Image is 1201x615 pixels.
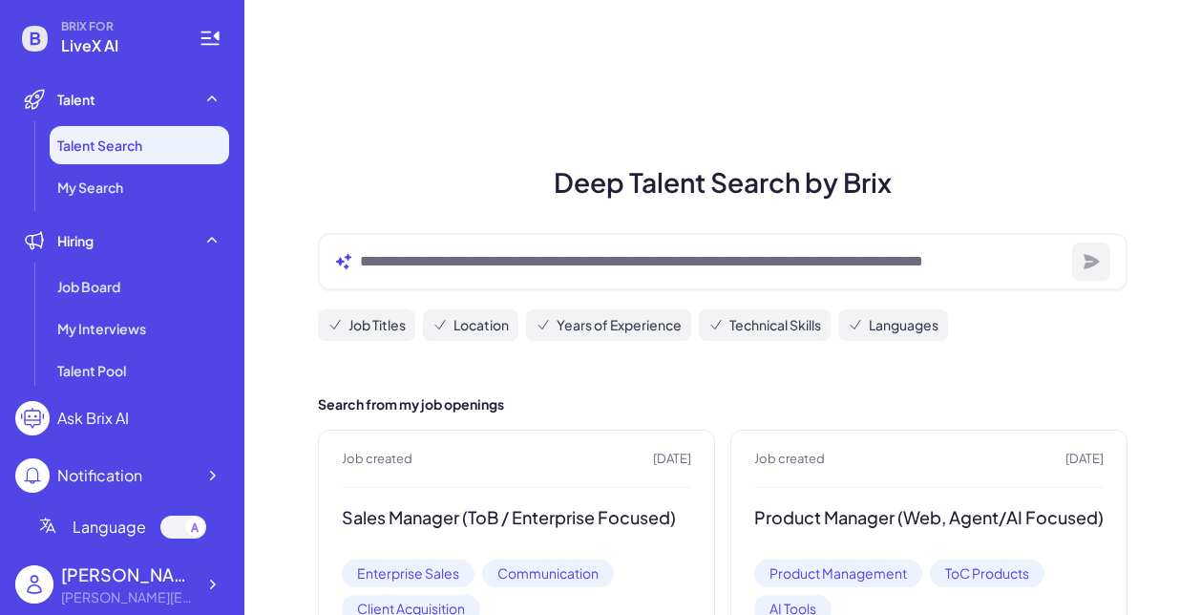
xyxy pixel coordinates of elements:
h1: Deep Talent Search by Brix [295,162,1150,202]
span: Job Board [57,277,120,296]
span: Technical Skills [729,315,821,335]
div: Maggie [61,562,195,587]
span: [DATE] [1065,450,1104,469]
span: Job created [342,450,412,469]
h3: Sales Manager (ToB / Enterprise Focused) [342,507,691,529]
span: My Search [57,178,123,197]
span: Enterprise Sales [342,560,474,587]
div: Maggie@joinbrix.com [61,587,195,607]
span: Communication [482,560,614,587]
span: [DATE] [653,450,691,469]
span: Talent Search [57,136,142,155]
h2: Search from my job openings [318,394,1127,414]
span: Location [453,315,509,335]
h3: Product Manager (Web, Agent/AI Focused) [754,507,1104,529]
span: ToC Products [930,560,1044,587]
span: Product Management [754,560,922,587]
span: Job created [754,450,825,469]
span: Languages [869,315,938,335]
span: Job Titles [348,315,406,335]
div: Ask Brix AI [57,407,129,430]
span: Hiring [57,231,94,250]
span: Talent [57,90,95,109]
span: Years of Experience [557,315,682,335]
span: Language [73,516,146,539]
span: Talent Pool [57,361,126,380]
span: BRIX FOR [61,19,176,34]
img: user_logo.png [15,565,53,604]
div: Notification [57,464,142,487]
span: LiveX AI [61,34,176,57]
span: My Interviews [57,319,146,338]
